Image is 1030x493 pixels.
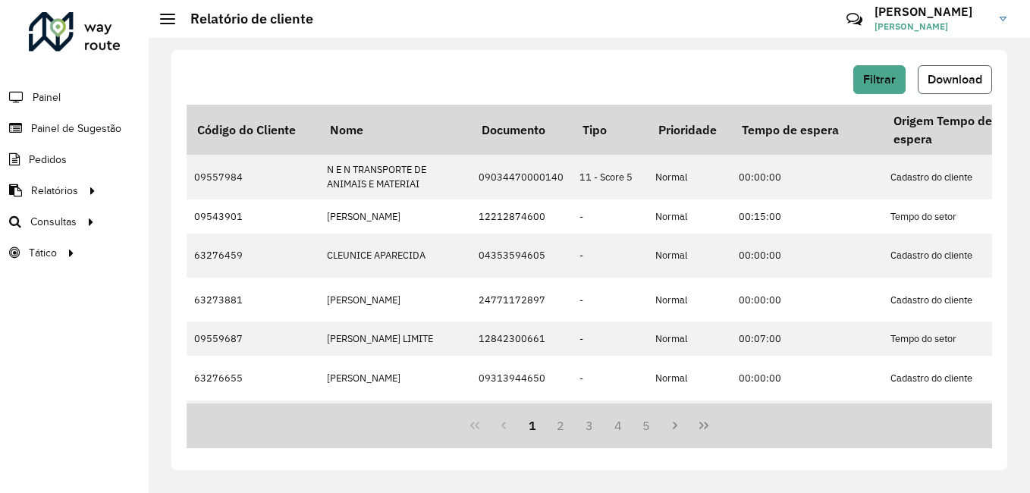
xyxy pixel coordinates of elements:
[31,121,121,137] span: Painel de Sugestão
[689,411,718,440] button: Last Page
[31,183,78,199] span: Relatórios
[187,278,319,322] td: 63273881
[731,278,883,322] td: 00:00:00
[33,89,61,105] span: Painel
[471,234,572,278] td: 04353594605
[853,65,906,94] button: Filtrar
[471,400,572,435] td: 31096131668
[29,245,57,261] span: Tático
[648,278,731,322] td: Normal
[648,322,731,356] td: Normal
[731,199,883,234] td: 00:15:00
[471,155,572,199] td: 09034470000140
[187,400,319,435] td: 09556715
[731,155,883,199] td: 00:00:00
[471,199,572,234] td: 12212874600
[572,105,648,155] th: Tipo
[648,400,731,435] td: Normal
[187,155,319,199] td: 09557984
[731,356,883,400] td: 00:00:00
[731,234,883,278] td: 00:00:00
[319,199,471,234] td: [PERSON_NAME]
[319,400,471,435] td: [PERSON_NAME]
[471,278,572,322] td: 24771172897
[875,20,988,33] span: [PERSON_NAME]
[471,105,572,155] th: Documento
[187,322,319,356] td: 09559687
[575,411,604,440] button: 3
[633,411,661,440] button: 5
[187,234,319,278] td: 63276459
[572,234,648,278] td: -
[471,322,572,356] td: 12842300661
[30,214,77,230] span: Consultas
[648,234,731,278] td: Normal
[187,199,319,234] td: 09543901
[875,5,988,19] h3: [PERSON_NAME]
[661,411,689,440] button: Next Page
[518,411,547,440] button: 1
[838,3,871,36] a: Contato Rápido
[572,322,648,356] td: -
[572,278,648,322] td: -
[319,278,471,322] td: [PERSON_NAME]
[648,356,731,400] td: Normal
[731,400,883,435] td: 00:07:00
[319,155,471,199] td: N E N TRANSPORTE DE ANIMAIS E MATERIAI
[319,356,471,400] td: [PERSON_NAME]
[731,105,883,155] th: Tempo de espera
[187,356,319,400] td: 63276655
[648,155,731,199] td: Normal
[187,105,319,155] th: Código do Cliente
[319,234,471,278] td: CLEUNICE APARECIDA
[471,356,572,400] td: 09313944650
[319,105,471,155] th: Nome
[928,73,982,86] span: Download
[29,152,67,168] span: Pedidos
[863,73,896,86] span: Filtrar
[604,411,633,440] button: 4
[572,199,648,234] td: -
[572,155,648,199] td: 11 - Score 5
[572,400,648,435] td: -
[918,65,992,94] button: Download
[175,11,313,27] h2: Relatório de cliente
[648,105,731,155] th: Prioridade
[648,199,731,234] td: Normal
[546,411,575,440] button: 2
[731,322,883,356] td: 00:07:00
[319,322,471,356] td: [PERSON_NAME] LIMITE
[572,356,648,400] td: -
